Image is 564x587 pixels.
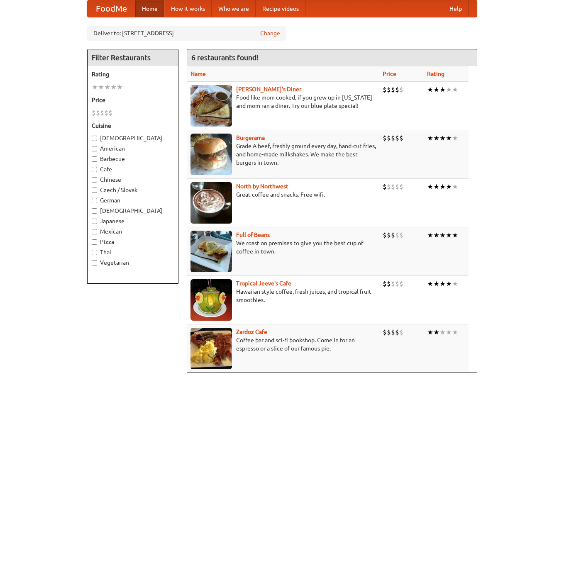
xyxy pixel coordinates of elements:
[439,279,446,288] li: ★
[96,108,100,117] li: $
[446,85,452,94] li: ★
[110,83,117,92] li: ★
[190,328,232,369] img: zardoz.jpg
[452,328,458,337] li: ★
[92,196,174,205] label: German
[387,134,391,143] li: $
[399,328,403,337] li: $
[190,134,232,175] img: burgerama.jpg
[92,134,174,142] label: [DEMOGRAPHIC_DATA]
[391,134,395,143] li: $
[236,280,291,287] a: Tropical Jeeve's Cafe
[236,231,270,238] a: Full of Beans
[391,279,395,288] li: $
[190,287,376,304] p: Hawaiian style coffee, fresh juices, and tropical fruit smoothies.
[399,134,403,143] li: $
[191,54,259,61] ng-pluralize: 6 restaurants found!
[439,182,446,191] li: ★
[387,182,391,191] li: $
[427,134,433,143] li: ★
[108,108,112,117] li: $
[88,0,135,17] a: FoodMe
[212,0,256,17] a: Who we are
[190,71,206,77] a: Name
[391,85,395,94] li: $
[92,83,98,92] li: ★
[92,186,174,194] label: Czech / Slovak
[92,155,174,163] label: Barbecue
[236,86,301,93] a: [PERSON_NAME]'s Diner
[98,83,104,92] li: ★
[92,227,174,236] label: Mexican
[164,0,212,17] a: How it works
[446,328,452,337] li: ★
[399,85,403,94] li: $
[399,231,403,240] li: $
[427,231,433,240] li: ★
[92,165,174,173] label: Cafe
[439,328,446,337] li: ★
[92,229,97,234] input: Mexican
[92,146,97,151] input: American
[87,26,286,41] div: Deliver to: [STREET_ADDRESS]
[92,144,174,153] label: American
[92,96,174,104] h5: Price
[92,258,174,267] label: Vegetarian
[395,328,399,337] li: $
[236,134,265,141] b: Burgerama
[92,238,174,246] label: Pizza
[92,108,96,117] li: $
[395,85,399,94] li: $
[256,0,305,17] a: Recipe videos
[383,328,387,337] li: $
[395,134,399,143] li: $
[427,328,433,337] li: ★
[92,198,97,203] input: German
[190,239,376,256] p: We roast on premises to give you the best cup of coffee in town.
[452,182,458,191] li: ★
[427,85,433,94] li: ★
[383,182,387,191] li: $
[92,207,174,215] label: [DEMOGRAPHIC_DATA]
[391,328,395,337] li: $
[439,85,446,94] li: ★
[395,182,399,191] li: $
[190,336,376,353] p: Coffee bar and sci-fi bookshop. Come in for an espresso or a slice of our famous pie.
[452,134,458,143] li: ★
[92,156,97,162] input: Barbecue
[190,190,376,199] p: Great coffee and snacks. Free wifi.
[236,183,288,190] a: North by Northwest
[92,70,174,78] h5: Rating
[190,231,232,272] img: beans.jpg
[92,208,97,214] input: [DEMOGRAPHIC_DATA]
[92,260,97,265] input: Vegetarian
[439,134,446,143] li: ★
[387,85,391,94] li: $
[391,182,395,191] li: $
[100,108,104,117] li: $
[190,142,376,167] p: Grade A beef, freshly ground every day, hand-cut fries, and home-made milkshakes. We make the bes...
[190,93,376,110] p: Food like mom cooked, if you grew up in [US_STATE] and mom ran a diner. Try our blue plate special!
[439,231,446,240] li: ★
[260,29,280,37] a: Change
[387,328,391,337] li: $
[383,231,387,240] li: $
[190,85,232,127] img: sallys.jpg
[92,219,97,224] input: Japanese
[92,248,174,256] label: Thai
[92,136,97,141] input: [DEMOGRAPHIC_DATA]
[92,239,97,245] input: Pizza
[446,231,452,240] li: ★
[443,0,469,17] a: Help
[92,177,97,183] input: Chinese
[383,71,396,77] a: Price
[391,231,395,240] li: $
[446,182,452,191] li: ★
[433,182,439,191] li: ★
[433,134,439,143] li: ★
[399,182,403,191] li: $
[446,134,452,143] li: ★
